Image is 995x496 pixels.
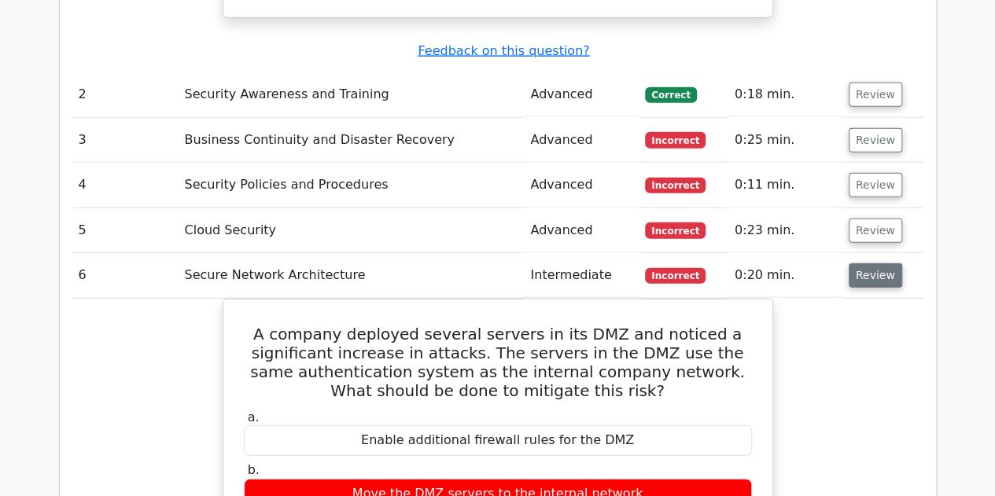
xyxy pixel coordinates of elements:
td: 3 [72,118,179,163]
td: Security Policies and Procedures [178,163,524,208]
td: Business Continuity and Disaster Recovery [178,118,524,163]
td: Advanced [524,208,639,253]
td: 0:23 min. [728,208,842,253]
span: Incorrect [645,178,706,193]
td: 0:11 min. [728,163,842,208]
td: Intermediate [524,253,639,298]
td: 0:20 min. [728,253,842,298]
div: Enable additional firewall rules for the DMZ [244,425,752,456]
td: 5 [72,208,179,253]
td: 0:25 min. [728,118,842,163]
button: Review [849,83,902,107]
span: Incorrect [645,268,706,284]
td: Advanced [524,118,639,163]
span: a. [248,410,260,424]
td: Cloud Security [178,208,524,253]
td: 2 [72,72,179,117]
span: Incorrect [645,222,706,238]
h5: A company deployed several servers in its DMZ and noticed a significant increase in attacks. The ... [242,325,754,400]
td: Advanced [524,163,639,208]
span: b. [248,462,260,477]
td: Secure Network Architecture [178,253,524,298]
td: Security Awareness and Training [178,72,524,117]
span: Incorrect [645,132,706,148]
td: 4 [72,163,179,208]
a: Feedback on this question? [418,43,589,58]
button: Review [849,173,902,197]
td: Advanced [524,72,639,117]
button: Review [849,128,902,152]
button: Review [849,219,902,243]
button: Review [849,263,902,288]
span: Correct [645,87,696,103]
td: 6 [72,253,179,298]
td: 0:18 min. [728,72,842,117]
